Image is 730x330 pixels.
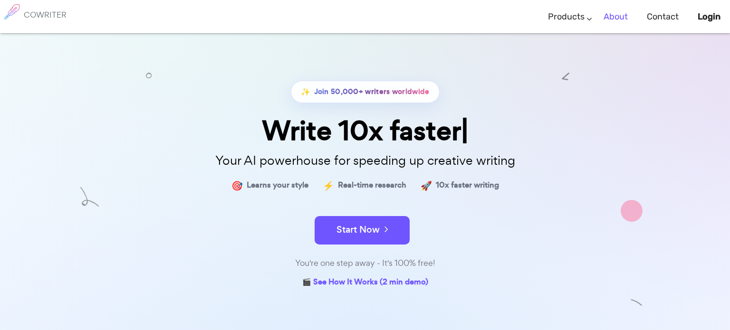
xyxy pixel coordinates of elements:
[698,3,720,31] a: Login
[127,117,603,144] div: Write 10x faster
[80,187,99,207] img: shape
[302,275,428,290] a: 🎬 See How It Works (2 min demo)
[247,179,308,192] span: Learns your style
[315,216,410,245] button: Start Now
[647,3,679,31] a: Contact
[127,151,603,171] p: Your AI powerhouse for speeding up creative writing
[631,297,643,309] img: shape
[314,85,430,99] span: Join 50,000+ writers worldwide
[338,179,406,192] span: Real-time research
[301,85,310,99] span: ✨
[698,11,720,22] b: Login
[436,179,499,192] span: 10x faster writing
[24,10,67,19] h6: COWRITER
[421,179,432,192] span: 🚀
[127,256,603,270] div: You're one step away - It's 100% free!
[548,3,585,31] a: Products
[621,200,643,222] img: shape
[604,3,628,31] a: About
[323,179,334,192] span: ⚡
[231,179,243,192] span: 🎯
